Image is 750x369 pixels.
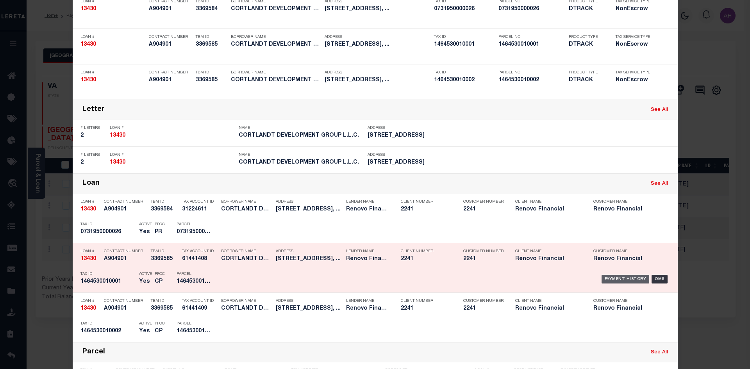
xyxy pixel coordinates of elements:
p: Loan # [80,70,145,75]
h5: 2241 [401,206,452,213]
h5: CP [155,278,165,285]
strong: 13430 [80,256,96,262]
h5: 61441409 [182,305,217,312]
div: Loan [82,179,100,188]
h5: CORTLANDT DEVELOPMENT GROUP L.L.C. [221,305,272,312]
p: Tax ID [80,321,135,326]
h5: 13430 [110,132,235,139]
strong: 13430 [80,6,96,12]
p: PPCC [155,222,165,227]
h5: 1464530010001 [80,278,135,285]
h5: 2241 [463,256,502,262]
p: Parcel No [498,70,565,75]
p: Borrower Name [221,299,272,303]
p: TBM ID [151,249,178,254]
h5: 0731950000026 [434,6,495,12]
h5: 0731950000026 [498,6,565,12]
h5: 1464530010002 [177,328,212,335]
p: Loan # [80,200,100,204]
h5: 1464530010001 [434,41,495,48]
h5: 4110 Cortlandt Street Houston, ... [276,305,342,312]
h5: Renovo Financial [593,256,660,262]
h5: Renovo Financial [515,256,582,262]
p: Customer Number [463,249,504,254]
h5: A904901 [104,256,147,262]
p: Customer Number [463,200,504,204]
p: Borrower Name [221,200,272,204]
h5: 4108 Cortlandt Street Houston, ... [325,6,430,12]
h5: 61441408 [182,256,217,262]
h5: Renovo Financial [346,206,389,213]
h5: 2 [80,132,106,139]
h5: CORTLANDT DEVELOPMENT GROUP L.L.C. [239,132,364,139]
p: Borrower Name [231,35,321,39]
h5: Renovo Financial [593,305,660,312]
h5: 3369584 [196,6,227,12]
h5: CORTLANDT DEVELOPMENT GROUP L.L.C. [221,206,272,213]
div: OMS [652,275,668,283]
h5: 2 [80,159,106,166]
p: TBM ID [151,200,178,204]
p: Client Number [401,249,452,254]
p: Loan # [80,299,100,303]
h5: 1148 Alexander Street [368,159,493,166]
h5: Renovo Financial [346,256,389,262]
p: Address [276,249,342,254]
a: See All [651,350,668,355]
p: Client Name [515,249,582,254]
p: Tax Account ID [182,299,217,303]
p: Customer Number [463,299,504,303]
div: Payment History [602,275,650,283]
h5: 4110 Cortlandt Street Houston, ... [325,77,430,84]
p: Client Name [515,299,582,303]
h5: Yes [139,229,151,235]
h5: 1464530010002 [498,77,565,84]
p: Loan # [80,249,100,254]
p: Tax Service Type [616,35,655,39]
h5: A904901 [104,206,147,213]
h5: 3369585 [151,256,178,262]
h5: DTRACK [569,77,604,84]
strong: 13430 [80,42,96,47]
h5: 13430 [80,6,145,12]
p: Client Number [401,200,452,204]
p: Customer Name [593,249,660,254]
h5: A904901 [149,6,192,12]
strong: 13430 [110,133,125,138]
h5: 3369585 [151,305,178,312]
p: Parcel [177,272,212,276]
h5: 1464530010002 [80,328,135,335]
p: PPCC [155,321,165,326]
h5: NonEscrow [616,6,655,12]
p: Name [239,153,364,157]
p: Tax ID [80,222,135,227]
h5: DTRACK [569,41,604,48]
p: Address [368,153,493,157]
h5: 1464530010001 [177,278,212,285]
p: Borrower Name [221,249,272,254]
h5: 4110 Cortlandt Street Houston, ... [325,41,430,48]
p: Product Type [569,70,604,75]
h5: PR [155,229,165,235]
h5: NonEscrow [616,41,655,48]
h5: 3369584 [151,206,178,213]
strong: 13430 [80,306,96,311]
h5: CORTLANDT DEVELOPMENT GROUP L.L.C. [221,256,272,262]
h5: A904901 [149,77,192,84]
p: Borrower Name [231,70,321,75]
p: TBM ID [196,35,227,39]
h5: 3369585 [196,77,227,84]
h5: 3369585 [196,41,227,48]
p: Lender Name [346,299,389,303]
p: Tax Account ID [182,249,217,254]
h5: A904901 [149,41,192,48]
p: Contract Number [149,70,192,75]
h5: CORTLANDT DEVELOPMENT GROUP L.L.C. [239,159,364,166]
h5: 2241 [401,256,452,262]
h5: Renovo Financial [515,305,582,312]
h5: Renovo Financial [515,206,582,213]
h5: CORTLANDT DEVELOPMENT GROUP L.L.C. [231,77,321,84]
h5: 1148 Alexander Street [368,132,493,139]
a: See All [651,181,668,186]
p: Contract Number [104,299,147,303]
